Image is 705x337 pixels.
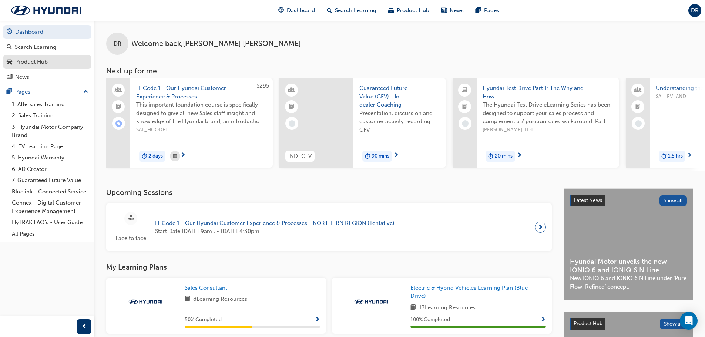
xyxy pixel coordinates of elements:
span: search-icon [327,6,332,15]
span: news-icon [7,74,12,81]
span: 90 mins [372,152,389,161]
span: DR [114,40,121,48]
button: Show Progress [315,315,320,324]
a: news-iconNews [435,3,470,18]
a: Latest NewsShow allHyundai Motor unveils the new IONIQ 6 and IONIQ 6 N LineNew IONIQ 6 and IONIQ ... [564,188,693,300]
button: Show Progress [540,315,546,324]
span: duration-icon [488,152,493,161]
a: News [3,70,91,84]
span: learningRecordVerb_NONE-icon [462,120,469,127]
span: 2 days [148,152,163,161]
a: search-iconSearch Learning [321,3,382,18]
span: 20 mins [495,152,513,161]
span: Start Date: [DATE] 9am , - [DATE] 4:30pm [155,227,395,236]
span: learningRecordVerb_NONE-icon [289,120,295,127]
a: 6. AD Creator [9,164,91,175]
span: IND_GFV [288,152,312,161]
span: Show Progress [315,317,320,323]
span: guage-icon [278,6,284,15]
a: Product HubShow all [570,318,687,330]
button: Show all [660,319,688,329]
a: IND_GFVGuaranteed Future Value (GFV) - In-dealer CoachingPresentation, discussion and customer ac... [279,78,446,168]
div: Search Learning [15,43,56,51]
span: calendar-icon [173,152,177,161]
span: 8 Learning Resources [193,295,247,304]
a: Connex - Digital Customer Experience Management [9,197,91,217]
span: car-icon [7,59,12,65]
img: Trak [351,298,392,306]
span: pages-icon [476,6,481,15]
a: HyTRAK FAQ's - User Guide [9,217,91,228]
a: Search Learning [3,40,91,54]
span: The Hyundai Test Drive eLearning Series has been designed to support your sales process and compl... [483,101,613,126]
span: learningResourceType_INSTRUCTOR_LED-icon [289,85,294,95]
span: book-icon [410,303,416,313]
span: Dashboard [287,6,315,15]
span: sessionType_FACE_TO_FACE-icon [128,214,134,223]
a: All Pages [9,228,91,240]
span: duration-icon [142,152,147,161]
span: booktick-icon [116,102,121,112]
span: next-icon [393,152,399,159]
a: 2. Sales Training [9,110,91,121]
span: Latest News [574,197,602,203]
span: Product Hub [574,320,602,327]
span: Hyundai Motor unveils the new IONIQ 6 and IONIQ 6 N Line [570,257,687,274]
span: car-icon [388,6,394,15]
span: duration-icon [365,152,370,161]
span: prev-icon [81,322,87,331]
a: Sales Consultant [185,284,230,292]
a: 5. Hyundai Warranty [9,152,91,164]
div: Pages [15,88,30,96]
a: Hyundai Test Drive Part 1: The Why and HowThe Hyundai Test Drive eLearning Series has been design... [453,78,619,168]
span: learningRecordVerb_NONE-icon [635,120,642,127]
span: pages-icon [7,89,12,95]
a: 1. Aftersales Training [9,99,91,110]
span: next-icon [687,152,692,159]
h3: Upcoming Sessions [106,188,552,197]
span: This important foundation course is specifically designed to give all new Sales staff insight and... [136,101,267,126]
div: Product Hub [15,58,48,66]
span: [PERSON_NAME]-TD1 [483,126,613,134]
a: pages-iconPages [470,3,505,18]
a: Latest NewsShow all [570,195,687,206]
span: Sales Consultant [185,284,227,291]
span: Presentation, discussion and customer activity regarding GFV. [359,109,440,134]
button: Pages [3,85,91,99]
button: DR [688,4,701,17]
span: people-icon [635,85,641,95]
a: car-iconProduct Hub [382,3,435,18]
img: Trak [4,3,89,18]
span: Electric & Hybrid Vehicles Learning Plan (Blue Drive) [410,284,528,300]
span: duration-icon [661,152,667,161]
span: DR [691,6,699,15]
span: Welcome back , [PERSON_NAME] [PERSON_NAME] [131,40,301,48]
h3: Next up for me [94,67,705,75]
span: booktick-icon [289,102,294,112]
div: Open Intercom Messenger [680,312,698,330]
span: up-icon [83,87,88,97]
span: SAL_HCODE1 [136,126,267,134]
span: Pages [484,6,499,15]
a: Dashboard [3,25,91,39]
span: booktick-icon [635,102,641,112]
a: $295H-Code 1 - Our Hyundai Customer Experience & ProcessesThis important foundation course is spe... [106,78,273,168]
span: people-icon [116,85,121,95]
a: Bluelink - Connected Service [9,186,91,198]
span: News [450,6,464,15]
span: Hyundai Test Drive Part 1: The Why and How [483,84,613,101]
span: 13 Learning Resources [419,303,476,313]
img: Trak [125,298,166,306]
div: News [15,73,29,81]
button: DashboardSearch LearningProduct HubNews [3,24,91,85]
a: 3. Hyundai Motor Company Brand [9,121,91,141]
span: next-icon [180,152,186,159]
span: Guaranteed Future Value (GFV) - In-dealer Coaching [359,84,440,109]
span: H-Code 1 - Our Hyundai Customer Experience & Processes [136,84,267,101]
a: Face to faceH-Code 1 - Our Hyundai Customer Experience & Processes - NORTHERN REGION (Tentative)S... [112,209,546,246]
span: booktick-icon [462,102,467,112]
span: Product Hub [397,6,429,15]
h3: My Learning Plans [106,263,552,272]
a: Electric & Hybrid Vehicles Learning Plan (Blue Drive) [410,284,546,300]
span: Show Progress [540,317,546,323]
